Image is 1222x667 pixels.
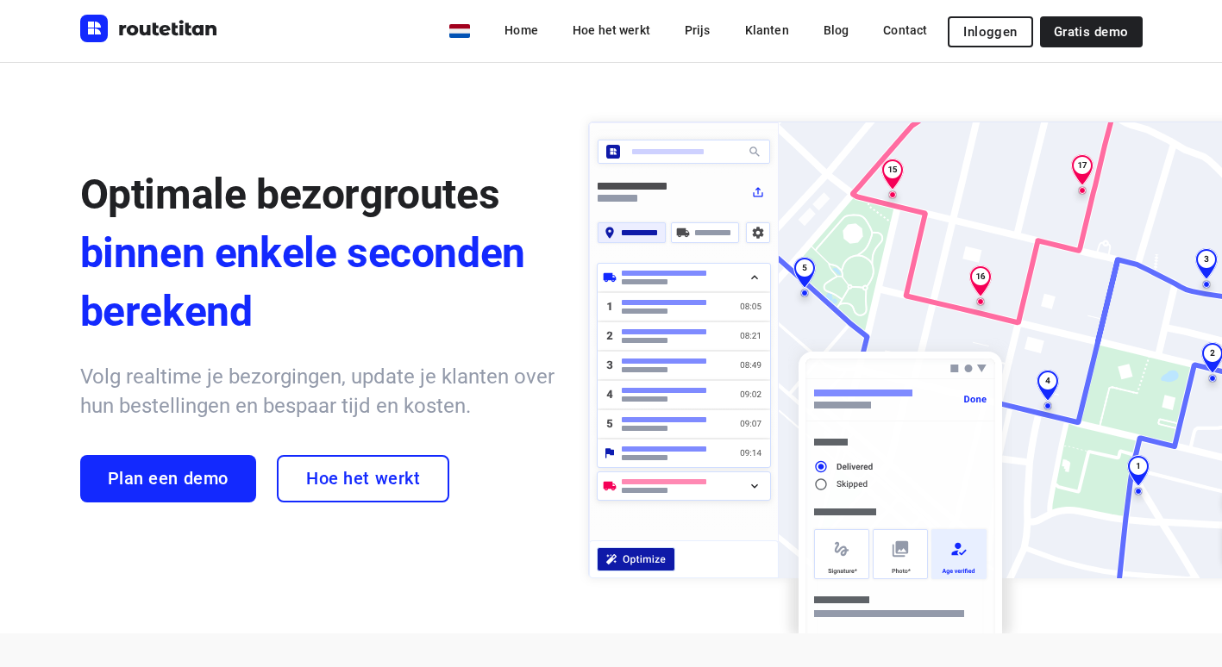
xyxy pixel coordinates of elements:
span: Plan een demo [108,469,229,489]
img: Routetitan logo [80,15,218,42]
a: Klanten [731,15,803,46]
button: Inloggen [948,16,1032,47]
span: Hoe het werkt [306,469,420,489]
a: Plan een demo [80,455,256,502]
a: Gratis demo [1040,16,1143,47]
a: Hoe het werkt [277,455,449,502]
span: Optimale bezorgroutes [80,170,500,219]
a: Home [491,15,552,46]
a: Blog [810,15,863,46]
span: binnen enkele seconden berekend [80,224,555,341]
a: Routetitan [80,15,218,47]
a: Contact [869,15,941,46]
h6: Volg realtime je bezorgingen, update je klanten over hun bestellingen en bespaar tijd en kosten. [80,362,555,421]
a: Prijs [671,15,724,46]
span: Inloggen [963,25,1017,39]
a: Hoe het werkt [559,15,664,46]
span: Gratis demo [1054,25,1129,39]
